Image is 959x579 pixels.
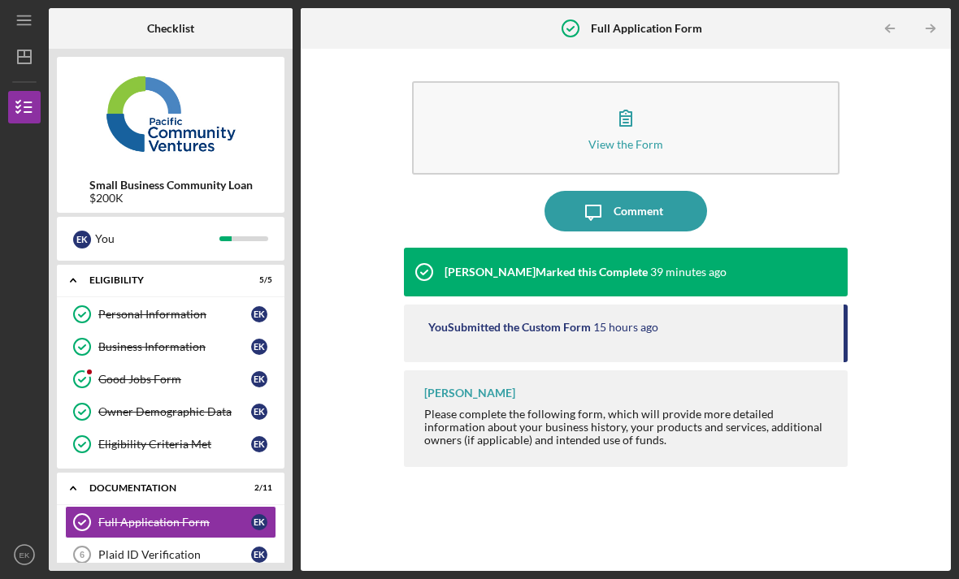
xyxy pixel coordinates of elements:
[65,428,276,460] a: Eligibility Criteria MetEK
[251,404,267,420] div: E K
[424,387,515,400] div: [PERSON_NAME]
[98,438,251,451] div: Eligibility Criteria Met
[243,275,272,285] div: 5 / 5
[251,514,267,530] div: E K
[251,339,267,355] div: E K
[89,483,232,493] div: Documentation
[89,179,253,192] b: Small Business Community Loan
[65,538,276,571] a: 6Plaid ID VerificationEK
[545,191,707,231] button: Comment
[98,548,251,561] div: Plaid ID Verification
[251,547,267,563] div: E K
[588,138,663,150] div: View the Form
[98,373,251,386] div: Good Jobs Form
[251,436,267,452] div: E K
[65,506,276,538] a: Full Application FormEK
[147,22,194,35] b: Checklist
[98,516,251,529] div: Full Application Form
[445,266,648,279] div: [PERSON_NAME] Marked this Complete
[98,308,251,321] div: Personal Information
[243,483,272,493] div: 2 / 11
[65,395,276,428] a: Owner Demographic DataEK
[57,65,284,162] img: Product logo
[591,22,702,35] b: Full Application Form
[650,266,727,279] time: 2025-09-10 23:36
[65,298,276,331] a: Personal InformationEK
[424,408,831,447] div: Please complete the following form, which will provide more detailed information about your busin...
[251,371,267,387] div: E K
[98,405,251,418] div: Owner Demographic Data
[251,306,267,322] div: E K
[8,538,41,571] button: EK
[412,81,840,175] button: View the Form
[89,192,253,205] div: $200K
[73,231,91,248] div: E K
[98,340,251,353] div: Business Information
[89,275,232,285] div: Eligibility
[95,225,219,253] div: You
[20,551,30,560] text: EK
[65,363,276,395] a: Good Jobs FormEK
[593,321,658,334] time: 2025-09-10 09:23
[65,331,276,363] a: Business InformationEK
[614,191,663,231] div: Comment
[80,550,85,560] tspan: 6
[428,321,591,334] div: You Submitted the Custom Form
